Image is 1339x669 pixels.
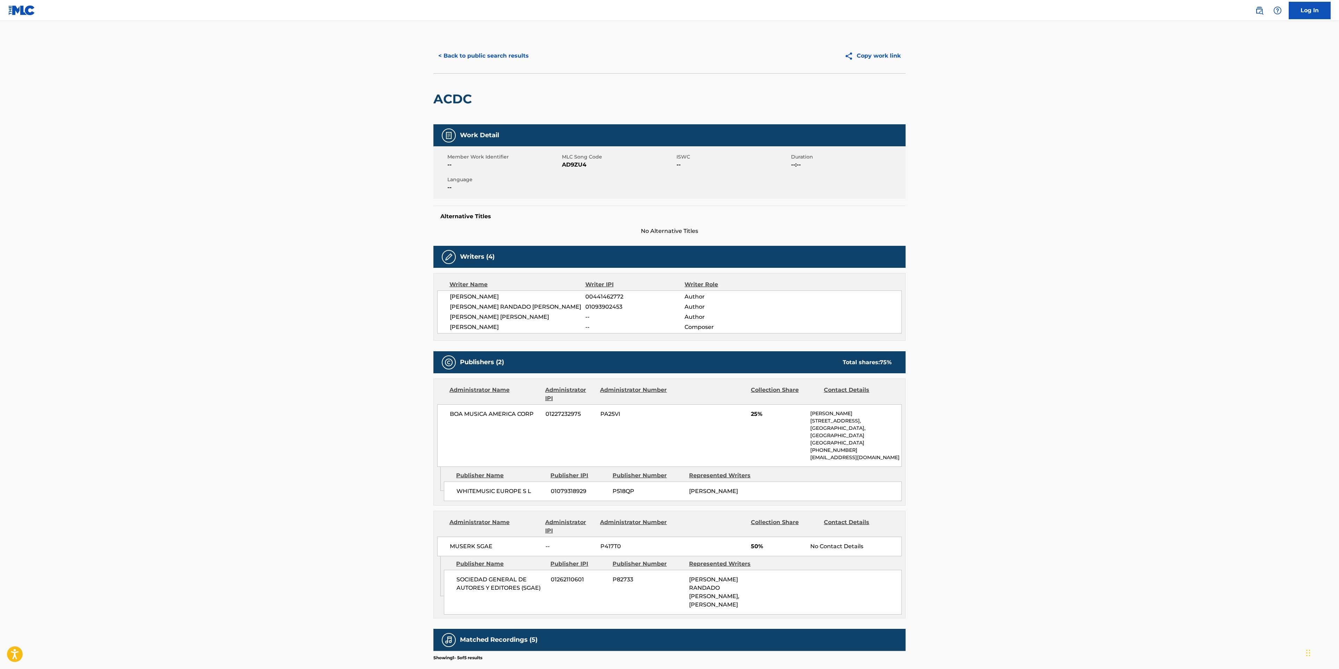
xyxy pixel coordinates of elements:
span: 75 % [880,359,892,366]
span: 01262110601 [551,575,607,584]
h5: Matched Recordings (5) [460,636,537,644]
div: Collection Share [751,386,819,403]
div: Publisher Name [456,560,545,568]
p: [EMAIL_ADDRESS][DOMAIN_NAME] [810,454,901,461]
div: Administrator Number [600,386,668,403]
p: [PHONE_NUMBER] [810,447,901,454]
div: Administrator Number [600,518,668,535]
span: Duration [791,153,904,161]
span: 01093902453 [585,303,685,311]
div: Writer IPI [585,280,685,289]
span: Author [685,303,775,311]
span: PA25VI [600,410,668,418]
button: Copy work link [840,47,906,65]
div: Arrastrar [1306,642,1310,663]
div: Contact Details [824,386,892,403]
a: Log In [1289,2,1331,19]
div: Writer Role [685,280,775,289]
div: Help [1271,3,1285,17]
span: [PERSON_NAME] RANDADO [PERSON_NAME] [450,303,585,311]
span: 01079318929 [551,487,607,495]
span: P518QP [613,487,684,495]
div: Administrator Name [449,518,540,535]
span: -- [447,183,560,192]
span: 00441462772 [585,293,685,301]
span: Author [685,293,775,301]
div: Writer Name [449,280,585,289]
img: search [1255,6,1264,15]
img: MLC Logo [8,5,35,15]
span: -- [585,323,685,331]
img: Publishers [445,358,453,367]
span: 25% [751,410,805,418]
span: No Alternative Titles [433,227,906,235]
iframe: Chat Widget [1304,635,1339,669]
span: P417T0 [600,542,668,551]
a: Public Search [1252,3,1266,17]
h5: Publishers (2) [460,358,504,366]
span: [PERSON_NAME] [450,293,585,301]
h5: Writers (4) [460,253,495,261]
div: Publisher Number [613,560,684,568]
span: MLC Song Code [562,153,675,161]
p: [GEOGRAPHIC_DATA], [GEOGRAPHIC_DATA] [810,425,901,439]
h5: Work Detail [460,131,499,139]
span: [PERSON_NAME] RANDADO [PERSON_NAME], [PERSON_NAME] [689,576,739,608]
div: Administrator IPI [545,518,595,535]
span: SOCIEDAD GENERAL DE AUTORES Y EDITORES (SGAE) [456,575,546,592]
img: Copy work link [844,52,857,60]
div: Total shares: [843,358,892,367]
span: -- [546,542,595,551]
h2: ACDC [433,91,475,107]
span: 01227232975 [546,410,595,418]
span: -- [676,161,789,169]
div: Collection Share [751,518,819,535]
span: Composer [685,323,775,331]
span: Member Work Identifier [447,153,560,161]
div: Contact Details [824,518,892,535]
p: [STREET_ADDRESS], [810,417,901,425]
span: [PERSON_NAME] [PERSON_NAME] [450,313,585,321]
div: Administrator Name [449,386,540,403]
button: < Back to public search results [433,47,534,65]
span: -- [447,161,560,169]
div: Publisher IPI [550,471,607,480]
img: Writers [445,253,453,261]
span: BOA MUSICA AMERICA CORP [450,410,540,418]
span: WHITEMUSIC EUROPE S L [456,487,546,495]
p: [GEOGRAPHIC_DATA] [810,439,901,447]
div: Represented Writers [689,560,760,568]
img: Work Detail [445,131,453,140]
span: Author [685,313,775,321]
span: --:-- [791,161,904,169]
span: ISWC [676,153,789,161]
div: Widget de chat [1304,635,1339,669]
span: 50% [751,542,805,551]
div: Administrator IPI [545,386,595,403]
p: [PERSON_NAME] [810,410,901,417]
h5: Alternative Titles [440,213,899,220]
img: help [1273,6,1282,15]
span: -- [585,313,685,321]
div: Publisher IPI [550,560,607,568]
div: Publisher Number [613,471,684,480]
div: Represented Writers [689,471,760,480]
span: [PERSON_NAME] [689,488,738,494]
p: Showing 1 - 5 of 5 results [433,655,482,661]
span: P82733 [613,575,684,584]
span: [PERSON_NAME] [450,323,585,331]
span: MUSERK SGAE [450,542,540,551]
span: Language [447,176,560,183]
div: No Contact Details [810,542,901,551]
span: AD9ZU4 [562,161,675,169]
img: Matched Recordings [445,636,453,644]
div: Publisher Name [456,471,545,480]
